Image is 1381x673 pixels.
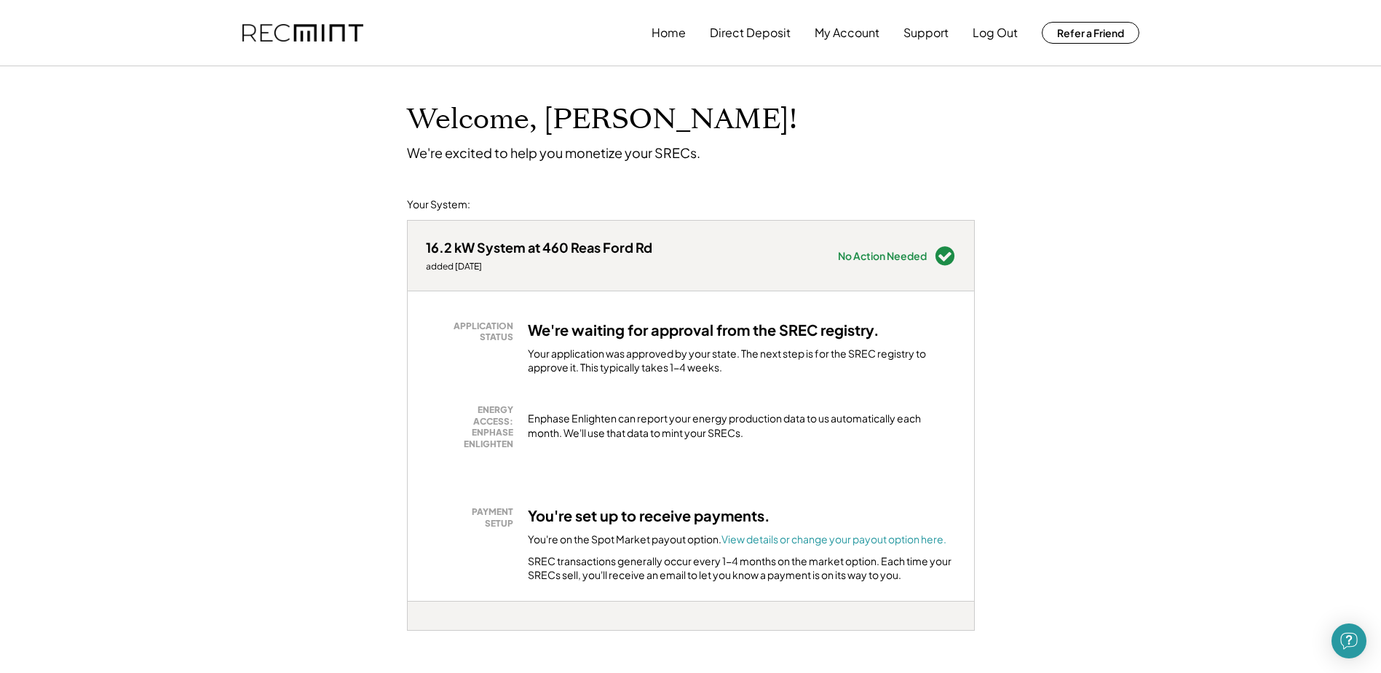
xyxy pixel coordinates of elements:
button: Support [903,18,949,47]
div: Your application was approved by your state. The next step is for the SREC registry to approve it... [528,347,956,375]
div: PAYMENT SETUP [433,506,513,529]
h1: Welcome, [PERSON_NAME]! [407,103,797,137]
button: Direct Deposit [710,18,791,47]
div: added [DATE] [426,261,652,272]
button: Refer a Friend [1042,22,1139,44]
div: ndindbae - VA Distributed [407,631,458,637]
h3: You're set up to receive payments. [528,506,770,525]
div: Open Intercom Messenger [1331,623,1366,658]
div: You're on the Spot Market payout option. [528,532,946,547]
div: APPLICATION STATUS [433,320,513,343]
button: Log Out [973,18,1018,47]
button: Home [652,18,686,47]
div: SREC transactions generally occur every 1-4 months on the market option. Each time your SRECs sel... [528,554,956,583]
div: ENERGY ACCESS: ENPHASE ENLIGHTEN [433,404,513,449]
div: Enphase Enlighten can report your energy production data to us automatically each month. We'll us... [528,412,956,440]
div: 16.2 kW System at 460 Reas Ford Rd [426,239,652,256]
img: recmint-logotype%403x.png [242,24,363,42]
button: My Account [815,18,879,47]
div: Your System: [407,197,470,212]
h3: We're waiting for approval from the SREC registry. [528,320,879,339]
div: We're excited to help you monetize your SRECs. [407,144,700,161]
div: No Action Needed [838,251,927,261]
a: View details or change your payout option here. [721,532,946,546]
